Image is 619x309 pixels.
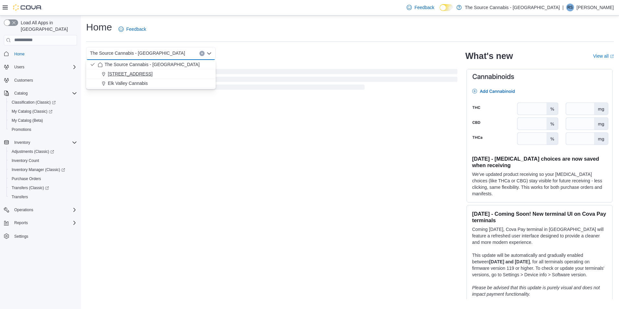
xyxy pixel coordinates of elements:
span: Settings [12,232,77,240]
span: Inventory Manager (Classic) [9,166,77,174]
a: Transfers (Classic) [6,183,80,192]
p: Coming [DATE], Cova Pay terminal in [GEOGRAPHIC_DATA] will feature a refreshed user interface des... [472,226,607,246]
button: Purchase Orders [6,174,80,183]
a: Classification (Classic) [6,98,80,107]
span: The Source Cannabis - [GEOGRAPHIC_DATA] [105,61,200,68]
span: Inventory [14,140,30,145]
button: Inventory Count [6,156,80,165]
button: Operations [1,205,80,214]
button: Close list of options [207,51,212,56]
p: This update will be automatically and gradually enabled between , for all terminals operating on ... [472,252,607,278]
span: Catalog [12,89,77,97]
button: Elk Valley Cannabis [86,79,216,88]
span: Inventory [12,139,77,146]
a: View allExternal link [593,53,614,59]
div: Ryan Swayze [566,4,574,11]
span: Transfers (Classic) [9,184,77,192]
span: Operations [14,207,33,212]
p: We've updated product receiving so your [MEDICAL_DATA] choices (like THCa or CBG) stay visible fo... [472,171,607,197]
strong: [DATE] and [DATE] [489,259,530,264]
button: The Source Cannabis - [GEOGRAPHIC_DATA] [86,60,216,69]
a: My Catalog (Classic) [6,107,80,116]
button: Settings [1,231,80,241]
button: Promotions [6,125,80,134]
button: Customers [1,75,80,85]
span: Load All Apps in [GEOGRAPHIC_DATA] [18,19,77,32]
button: Transfers [6,192,80,201]
span: Transfers [9,193,77,201]
a: Purchase Orders [9,175,44,183]
span: Users [14,64,24,70]
span: Reports [12,219,77,227]
button: Catalog [12,89,30,97]
p: The Source Cannabis - [GEOGRAPHIC_DATA] [465,4,560,11]
span: Customers [14,78,33,83]
button: Users [12,63,27,71]
span: Promotions [9,126,77,133]
span: Home [12,50,77,58]
h3: [DATE] - [MEDICAL_DATA] choices are now saved when receiving [472,155,607,168]
span: Feedback [126,26,146,32]
span: Purchase Orders [9,175,77,183]
span: My Catalog (Beta) [9,117,77,124]
a: Inventory Manager (Classic) [9,166,68,174]
span: Transfers [12,194,28,200]
span: Inventory Manager (Classic) [12,167,65,172]
a: Home [12,50,27,58]
a: Inventory Count [9,157,42,165]
span: Operations [12,206,77,214]
button: Clear input [199,51,205,56]
span: Loading [86,70,457,91]
span: Adjustments (Classic) [12,149,54,154]
span: The Source Cannabis - [GEOGRAPHIC_DATA] [90,49,185,57]
span: My Catalog (Classic) [12,109,52,114]
span: Purchase Orders [12,176,41,181]
h1: Home [86,21,112,34]
a: Feedback [404,1,437,14]
span: [STREET_ADDRESS] [108,71,152,77]
span: Elk Valley Cannabis [108,80,148,86]
span: My Catalog (Classic) [9,108,77,115]
a: Customers [12,76,36,84]
span: Customers [12,76,77,84]
p: [PERSON_NAME] [577,4,614,11]
span: Classification (Classic) [12,100,56,105]
a: Classification (Classic) [9,98,58,106]
button: Users [1,63,80,72]
a: Inventory Manager (Classic) [6,165,80,174]
a: Transfers (Classic) [9,184,51,192]
a: My Catalog (Classic) [9,108,55,115]
button: Operations [12,206,36,214]
span: Feedback [414,4,434,11]
span: My Catalog (Beta) [12,118,43,123]
button: Reports [1,218,80,227]
a: Settings [12,233,31,240]
a: Transfers [9,193,30,201]
span: Reports [14,220,28,225]
h3: [DATE] - Coming Soon! New terminal UI on Cova Pay terminals [472,211,607,223]
a: Promotions [9,126,34,133]
button: Catalog [1,89,80,98]
input: Dark Mode [440,4,453,11]
span: Transfers (Classic) [12,185,49,190]
em: Please be advised that this update is purely visual and does not impact payment functionality. [472,285,600,297]
span: Settings [14,234,28,239]
div: Choose from the following options [86,60,216,88]
h2: What's new [465,51,513,61]
button: Inventory [12,139,33,146]
span: Adjustments (Classic) [9,148,77,155]
span: Users [12,63,77,71]
a: Feedback [116,23,149,36]
a: Adjustments (Classic) [9,148,57,155]
svg: External link [610,54,614,58]
span: RS [568,4,573,11]
span: Catalog [14,91,28,96]
button: My Catalog (Beta) [6,116,80,125]
a: My Catalog (Beta) [9,117,46,124]
a: Adjustments (Classic) [6,147,80,156]
nav: Complex example [4,47,77,258]
span: Home [14,51,25,57]
span: Promotions [12,127,31,132]
img: Cova [13,4,42,11]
